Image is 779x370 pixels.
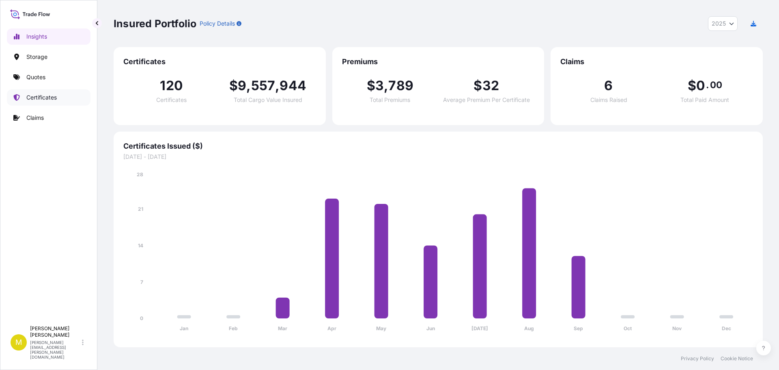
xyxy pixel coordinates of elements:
[708,16,738,31] button: Year Selector
[681,355,714,362] a: Privacy Policy
[624,325,632,331] tspan: Oct
[367,79,375,92] span: $
[680,97,729,103] span: Total Paid Amount
[251,79,275,92] span: 557
[706,82,709,88] span: .
[7,89,90,106] a: Certificates
[473,79,482,92] span: $
[384,79,388,92] span: ,
[138,242,143,249] tspan: 14
[180,325,188,331] tspan: Jan
[7,110,90,126] a: Claims
[138,206,143,212] tspan: 21
[246,79,251,92] span: ,
[123,153,753,161] span: [DATE] - [DATE]
[342,57,535,67] span: Premiums
[280,79,306,92] span: 944
[238,79,246,92] span: 9
[426,325,435,331] tspan: Jun
[123,57,316,67] span: Certificates
[524,325,534,331] tspan: Aug
[7,69,90,85] a: Quotes
[376,325,387,331] tspan: May
[471,325,488,331] tspan: [DATE]
[388,79,413,92] span: 789
[482,79,499,92] span: 32
[15,338,22,346] span: M
[327,325,336,331] tspan: Apr
[26,32,47,41] p: Insights
[140,279,143,285] tspan: 7
[712,19,726,28] span: 2025
[7,28,90,45] a: Insights
[722,325,731,331] tspan: Dec
[160,79,183,92] span: 120
[30,325,80,338] p: [PERSON_NAME] [PERSON_NAME]
[30,340,80,359] p: [PERSON_NAME][EMAIL_ADDRESS][PERSON_NAME][DOMAIN_NAME]
[140,315,143,321] tspan: 0
[375,79,384,92] span: 3
[156,97,187,103] span: Certificates
[234,97,302,103] span: Total Cargo Value Insured
[443,97,530,103] span: Average Premium Per Certificate
[275,79,280,92] span: ,
[26,93,57,102] p: Certificates
[229,79,238,92] span: $
[123,141,753,151] span: Certificates Issued ($)
[721,355,753,362] a: Cookie Notice
[696,79,705,92] span: 0
[604,79,613,92] span: 6
[710,82,722,88] span: 00
[7,49,90,65] a: Storage
[26,114,44,122] p: Claims
[114,17,196,30] p: Insured Portfolio
[574,325,583,331] tspan: Sep
[137,171,143,177] tspan: 28
[688,79,696,92] span: $
[672,325,682,331] tspan: Nov
[26,53,47,61] p: Storage
[229,325,238,331] tspan: Feb
[560,57,753,67] span: Claims
[200,19,235,28] p: Policy Details
[26,73,45,81] p: Quotes
[370,97,410,103] span: Total Premiums
[278,325,287,331] tspan: Mar
[590,97,627,103] span: Claims Raised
